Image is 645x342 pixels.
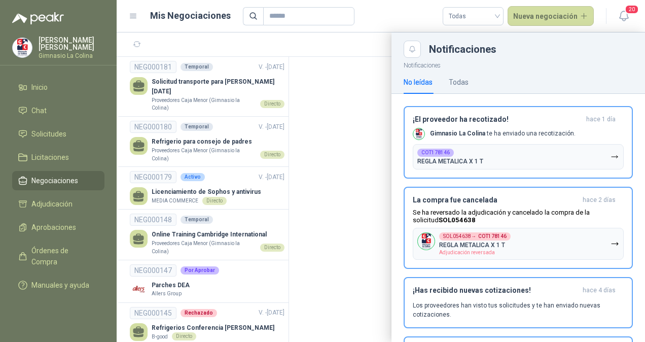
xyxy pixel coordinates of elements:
p: te ha enviado una recotización. [430,129,576,138]
button: 20 [615,7,633,25]
a: Chat [12,101,104,120]
div: Notificaciones [429,44,633,54]
button: Nueva negociación [508,6,594,26]
p: Los proveedores han visto tus solicitudes y te han enviado nuevas cotizaciones. [413,301,624,319]
button: Company LogoSOL054638→COT178146REGLA METALICA X 1 TAdjudicación reversada [413,228,624,260]
b: COT178146 [478,234,507,239]
span: Solicitudes [31,128,66,140]
a: Adjudicación [12,194,104,214]
span: 20 [625,5,639,14]
div: SOL054638 → [439,232,511,241]
span: Órdenes de Compra [31,245,95,267]
button: ¡Has recibido nuevas cotizaciones!hace 4 días Los proveedores han visto tus solicitudes y te han ... [404,277,633,328]
span: Todas [449,9,497,24]
span: Licitaciones [31,152,69,163]
a: Aprobaciones [12,218,104,237]
button: Close [404,41,421,58]
div: No leídas [404,77,433,88]
b: COT178146 [421,150,450,155]
button: La compra fue canceladahace 2 días Se ha reversado la adjudicación y cancelado la compra de la so... [404,187,633,269]
span: Inicio [31,82,48,93]
span: hace 2 días [583,196,616,204]
h1: Mis Negociaciones [150,9,231,23]
img: Company Logo [418,233,435,250]
p: REGLA METALICA X 1 T [417,158,483,165]
button: COT178146REGLA METALICA X 1 T [413,144,624,169]
b: SOL054638 [439,216,476,224]
a: Solicitudes [12,124,104,144]
span: Chat [31,105,47,116]
a: Manuales y ayuda [12,276,104,295]
p: Se ha reversado la adjudicación y cancelado la compra de la solicitud [413,209,624,224]
span: hace 1 día [586,115,616,124]
img: Company Logo [13,38,32,57]
p: Notificaciones [391,58,645,71]
button: ¡El proveedor ha recotizado!hace 1 día Company LogoGimnasio La Colina te ha enviado una recotizac... [404,106,633,179]
span: Manuales y ayuda [31,280,89,291]
span: Negociaciones [31,175,78,186]
p: REGLA METALICA X 1 T [439,242,505,249]
span: Aprobaciones [31,222,76,233]
a: Licitaciones [12,148,104,167]
a: Inicio [12,78,104,97]
p: [PERSON_NAME] [PERSON_NAME] [39,37,104,51]
span: hace 4 días [583,286,616,295]
p: Gimnasio La Colina [39,53,104,59]
b: Gimnasio La Colina [430,130,485,137]
h3: La compra fue cancelada [413,196,579,204]
div: Todas [449,77,469,88]
img: Company Logo [413,128,424,140]
h3: ¡El proveedor ha recotizado! [413,115,582,124]
img: Logo peakr [12,12,64,24]
h3: ¡Has recibido nuevas cotizaciones! [413,286,579,295]
span: Adjudicación reversada [439,250,495,255]
a: Órdenes de Compra [12,241,104,271]
a: Negociaciones [12,171,104,190]
span: Adjudicación [31,198,73,210]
